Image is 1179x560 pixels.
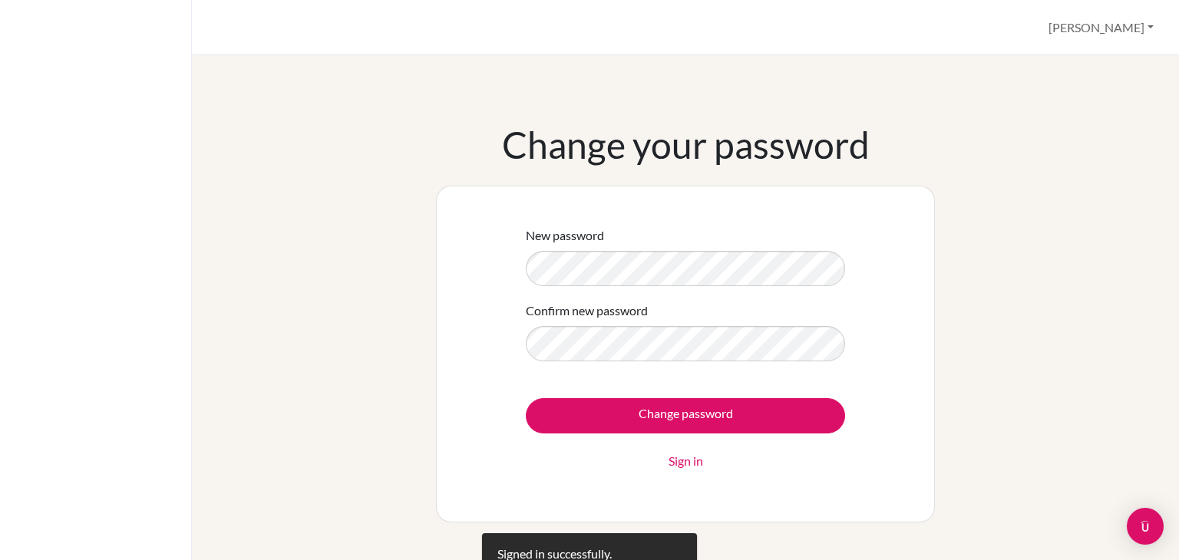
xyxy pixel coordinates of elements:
input: Change password [526,398,845,433]
a: Sign in [669,452,703,470]
label: Confirm new password [526,301,648,320]
h1: Change your password [502,123,870,167]
div: Open Intercom Messenger [1127,508,1164,545]
button: [PERSON_NAME] [1042,13,1161,42]
label: New password [526,226,604,245]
